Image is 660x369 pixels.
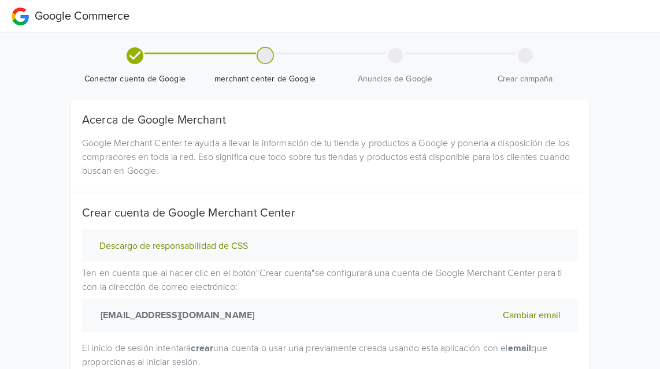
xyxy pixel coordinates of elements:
[96,308,254,322] strong: [EMAIL_ADDRESS][DOMAIN_NAME]
[82,206,578,220] h5: Crear cuenta de Google Merchant Center
[82,266,578,332] p: Ten en cuenta que al hacer clic en el botón " Crear cuenta " se configurará una cuenta de Google ...
[35,9,129,23] span: Google Commerce
[499,308,564,323] button: Cambiar email
[465,73,585,85] span: Crear campaña
[335,73,455,85] span: Anuncios de Google
[75,73,195,85] span: Conectar cuenta de Google
[82,341,578,369] p: El inicio de sesión intentará una cuenta o usar una previamente creada usando esta aplicación con...
[82,113,578,127] h5: Acerca de Google Merchant
[205,73,325,85] span: merchant center de Google
[191,342,213,354] strong: crear
[73,136,587,178] div: Google Merchant Center te ayuda a llevar la información de tu tienda y productos a Google y poner...
[96,240,251,252] button: Descargo de responsabilidad de CSS
[508,342,532,354] strong: email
